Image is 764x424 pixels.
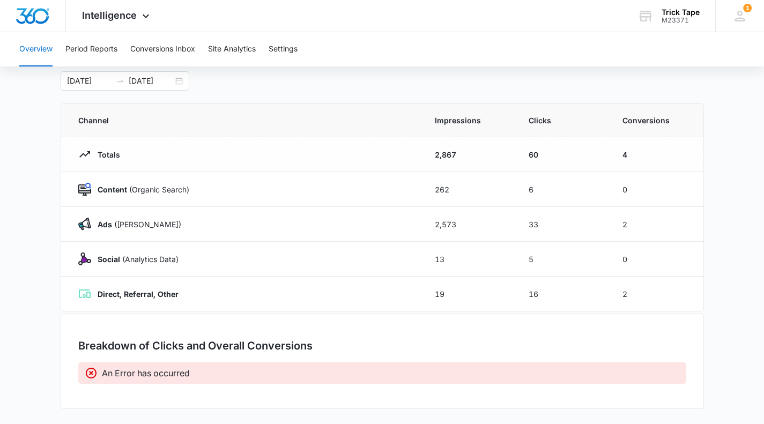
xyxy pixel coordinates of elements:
p: An Error has occurred [102,367,190,380]
td: 6 [516,172,610,207]
p: ([PERSON_NAME]) [91,219,181,230]
p: (Analytics Data) [91,254,179,265]
span: Impressions [435,115,503,126]
td: 262 [422,172,516,207]
td: 4 [610,137,703,172]
td: 19 [422,277,516,311]
img: Ads [78,218,91,230]
td: 33 [516,207,610,242]
td: 2 [610,207,703,242]
td: 0 [610,172,703,207]
span: swap-right [116,77,124,85]
strong: Ads [98,220,112,229]
td: 16 [516,277,610,311]
span: to [116,77,124,85]
span: Channel [78,115,409,126]
button: Settings [269,32,298,66]
button: Overview [19,32,53,66]
span: Intelligence [82,10,137,21]
input: End date [129,75,173,87]
span: Conversions [622,115,686,126]
button: Site Analytics [208,32,256,66]
td: 2,867 [422,137,516,172]
td: 2,573 [422,207,516,242]
strong: Direct, Referral, Other [98,289,179,299]
td: 13 [422,242,516,277]
td: 0 [610,242,703,277]
img: Content [78,183,91,196]
p: Totals [91,149,120,160]
strong: Content [98,185,127,194]
button: Conversions Inbox [130,32,195,66]
strong: Social [98,255,120,264]
td: 5 [516,242,610,277]
td: 60 [516,137,610,172]
div: account id [662,17,700,24]
button: Period Reports [65,32,117,66]
input: Start date [67,75,112,87]
img: Social [78,252,91,265]
p: (Organic Search) [91,184,189,195]
span: Clicks [529,115,597,126]
h3: Breakdown of Clicks and Overall Conversions [78,338,313,354]
div: notifications count [743,4,752,12]
span: 1 [743,4,752,12]
div: account name [662,8,700,17]
td: 2 [610,277,703,311]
